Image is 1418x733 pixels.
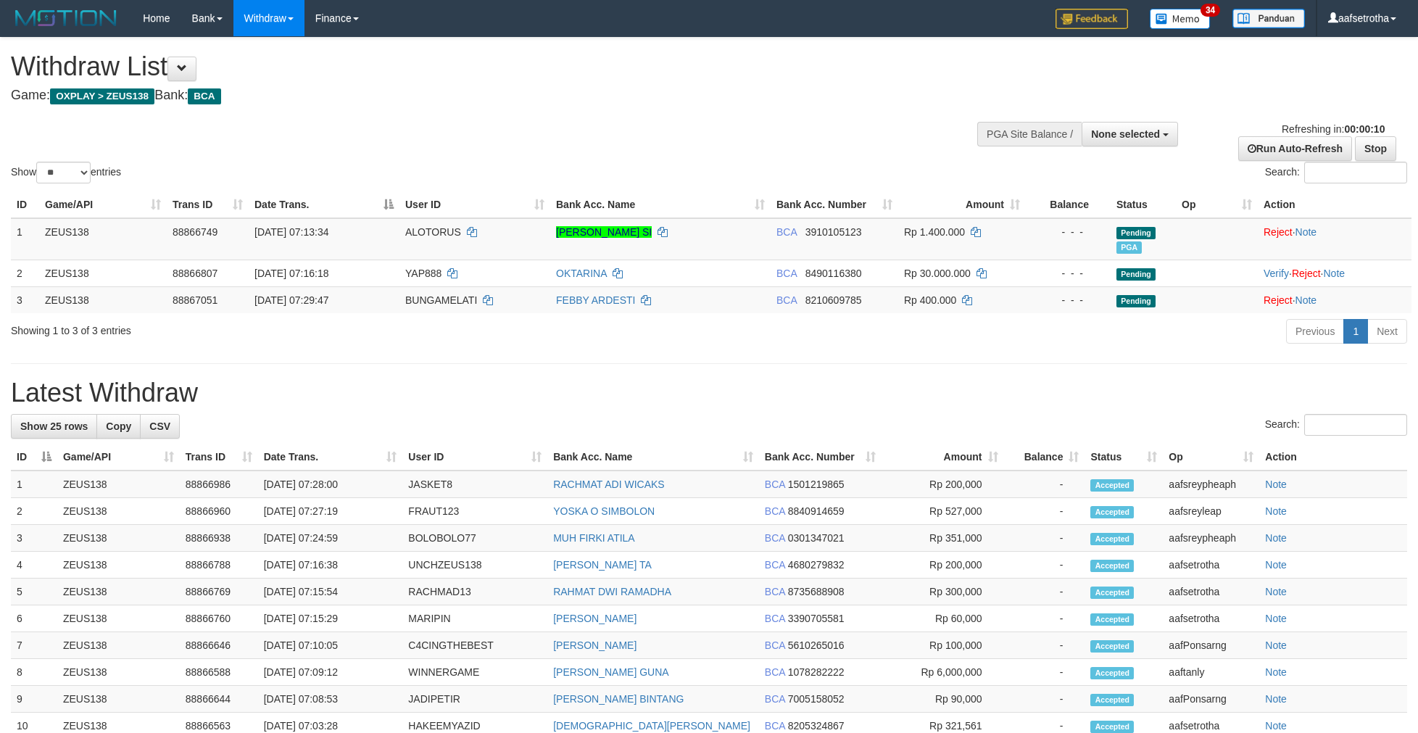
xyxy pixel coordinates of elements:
[57,686,180,713] td: ZEUS138
[765,693,785,705] span: BCA
[1295,226,1317,238] a: Note
[550,191,771,218] th: Bank Acc. Name: activate to sort column ascending
[553,666,668,678] a: [PERSON_NAME] GUNA
[1265,639,1287,651] a: Note
[1111,191,1176,218] th: Status
[553,720,750,732] a: [DEMOGRAPHIC_DATA][PERSON_NAME]
[1004,659,1085,686] td: -
[1032,293,1105,307] div: - - -
[57,525,180,552] td: ZEUS138
[20,421,88,432] span: Show 25 rows
[180,444,258,471] th: Trans ID: activate to sort column ascending
[765,532,785,544] span: BCA
[1004,605,1085,632] td: -
[1201,4,1220,17] span: 34
[39,218,167,260] td: ZEUS138
[904,226,965,238] span: Rp 1.400.000
[765,505,785,517] span: BCA
[173,226,217,238] span: 88866749
[11,686,57,713] td: 9
[776,294,797,306] span: BCA
[553,639,637,651] a: [PERSON_NAME]
[1286,319,1344,344] a: Previous
[765,479,785,490] span: BCA
[788,666,845,678] span: Copy 1078282222 to clipboard
[1090,560,1134,572] span: Accepted
[805,268,862,279] span: Copy 8490116380 to clipboard
[1091,128,1160,140] span: None selected
[39,191,167,218] th: Game/API: activate to sort column ascending
[1232,9,1305,28] img: panduan.png
[805,226,862,238] span: Copy 3910105123 to clipboard
[1004,686,1085,713] td: -
[402,686,547,713] td: JADIPETIR
[1264,268,1289,279] a: Verify
[180,632,258,659] td: 88866646
[1116,268,1156,281] span: Pending
[1032,225,1105,239] div: - - -
[249,191,399,218] th: Date Trans.: activate to sort column descending
[11,471,57,498] td: 1
[1163,525,1259,552] td: aafsreypheaph
[1090,506,1134,518] span: Accepted
[1004,498,1085,525] td: -
[1032,266,1105,281] div: - - -
[765,586,785,597] span: BCA
[57,579,180,605] td: ZEUS138
[1116,295,1156,307] span: Pending
[96,414,141,439] a: Copy
[258,444,403,471] th: Date Trans.: activate to sort column ascending
[1259,444,1407,471] th: Action
[180,552,258,579] td: 88866788
[882,659,1004,686] td: Rp 6,000,000
[1056,9,1128,29] img: Feedback.jpg
[11,414,97,439] a: Show 25 rows
[258,686,403,713] td: [DATE] 07:08:53
[1082,122,1178,146] button: None selected
[11,659,57,686] td: 8
[402,444,547,471] th: User ID: activate to sort column ascending
[882,686,1004,713] td: Rp 90,000
[1116,241,1142,254] span: Marked by aafsreyleap
[140,414,180,439] a: CSV
[788,505,845,517] span: Copy 8840914659 to clipboard
[402,659,547,686] td: WINNERGAME
[553,613,637,624] a: [PERSON_NAME]
[882,632,1004,659] td: Rp 100,000
[11,52,931,81] h1: Withdraw List
[765,720,785,732] span: BCA
[50,88,154,104] span: OXPLAY > ZEUS138
[553,532,635,544] a: MUH FIRKI ATILA
[11,260,39,286] td: 2
[36,162,91,183] select: Showentries
[180,659,258,686] td: 88866588
[405,226,461,238] span: ALOTORUS
[180,686,258,713] td: 88866644
[1344,123,1385,135] strong: 00:00:10
[765,639,785,651] span: BCA
[1258,218,1411,260] td: ·
[180,579,258,605] td: 88866769
[759,444,882,471] th: Bank Acc. Number: activate to sort column ascending
[556,268,607,279] a: OKTARINA
[771,191,898,218] th: Bank Acc. Number: activate to sort column ascending
[180,525,258,552] td: 88866938
[11,444,57,471] th: ID: activate to sort column descending
[1163,444,1259,471] th: Op: activate to sort column ascending
[1355,136,1396,161] a: Stop
[11,552,57,579] td: 4
[405,294,477,306] span: BUNGAMELATI
[882,552,1004,579] td: Rp 200,000
[765,613,785,624] span: BCA
[556,226,652,238] a: [PERSON_NAME] SI
[188,88,220,104] span: BCA
[1238,136,1352,161] a: Run Auto-Refresh
[258,605,403,632] td: [DATE] 07:15:29
[11,286,39,313] td: 3
[788,586,845,597] span: Copy 8735688908 to clipboard
[788,613,845,624] span: Copy 3390705581 to clipboard
[258,632,403,659] td: [DATE] 07:10:05
[1304,414,1407,436] input: Search:
[1265,559,1287,571] a: Note
[1090,533,1134,545] span: Accepted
